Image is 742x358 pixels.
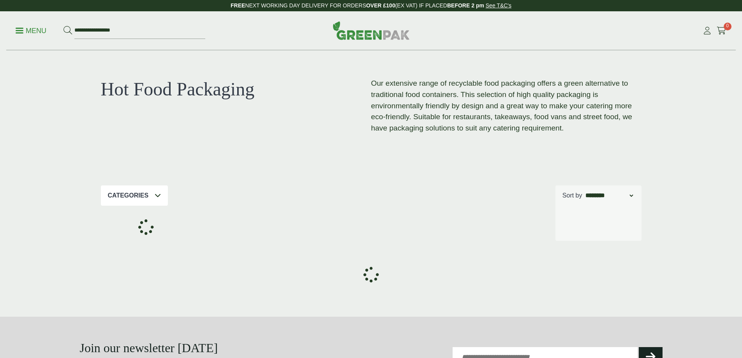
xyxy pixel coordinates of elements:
[101,78,371,101] h1: Hot Food Packaging
[108,191,149,200] p: Categories
[717,25,726,37] a: 0
[447,2,484,9] strong: BEFORE 2 pm
[486,2,511,9] a: See T&C's
[702,27,712,35] i: My Account
[333,21,410,40] img: GreenPak Supplies
[584,191,634,200] select: Shop order
[231,2,245,9] strong: FREE
[724,23,731,30] span: 0
[80,341,218,355] strong: Join our newsletter [DATE]
[16,26,46,34] a: Menu
[717,27,726,35] i: Cart
[371,78,642,134] p: Our extensive range of recyclable food packaging offers a green alternative to traditional food c...
[562,191,582,200] p: Sort by
[371,141,372,142] p: [URL][DOMAIN_NAME]
[366,2,395,9] strong: OVER £100
[16,26,46,35] p: Menu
